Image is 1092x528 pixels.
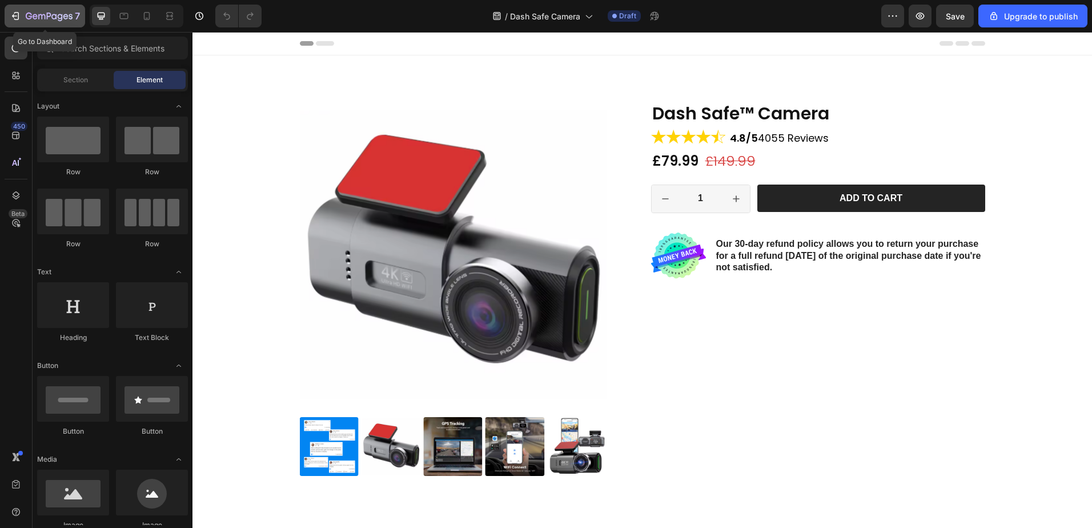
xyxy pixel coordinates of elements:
span: Text [37,267,51,277]
button: Save [936,5,974,27]
div: Heading [37,333,109,343]
div: Button [37,426,109,437]
div: Upgrade to publish [988,10,1078,22]
div: £149.99 [512,119,564,139]
span: Button [37,361,58,371]
div: 450 [11,122,27,131]
button: decrement [459,153,487,181]
span: Element [136,75,163,85]
span: Toggle open [170,450,188,469]
iframe: Design area [192,32,1092,528]
div: £79.99 [459,119,507,139]
span: 4055 Reviews [537,99,636,113]
div: Row [37,239,109,249]
strong: Dash Safe™ Camera [460,69,637,94]
img: gempages_553664465501946773-ae794be9-da97-4ca9-8fe9-7699005e65c6.png [459,96,533,113]
button: Upgrade to publish [978,5,1087,27]
p: Our 30-day refund policy allows you to return your purchase for a full refund [DATE] of the origi... [524,206,792,242]
img: Laptop displaying GPS tracking software for the dash camera on a blurred background [231,385,290,444]
div: Add to cart [647,161,710,173]
strong: 4.8/5 [537,99,565,113]
span: Media [37,454,57,465]
img: Hand holding a smartphone with a car dash camera app displayed, showing a car on a road. [293,385,352,444]
img: Social media review comments of our dash cam on a blue background [107,385,166,444]
div: Text Block [116,333,188,343]
span: Save [946,11,965,21]
div: Row [116,239,188,249]
p: 7 [75,9,80,23]
div: Row [116,167,188,177]
div: Button [116,426,188,437]
span: Toggle open [170,357,188,375]
img: Car dash cam with smartphone displaying the dash cam app in use on a white background [355,385,413,444]
span: Toggle open [170,263,188,281]
span: Toggle open [170,97,188,115]
input: quantity [487,153,530,181]
div: Beta [9,209,27,218]
div: Row [37,167,109,177]
input: Search Sections & Elements [37,37,188,59]
button: 7 [5,5,85,27]
span: Section [63,75,88,85]
button: increment [530,153,557,181]
span: Dash Safe Camera [510,10,580,22]
button: Add to cart [565,153,793,181]
img: gempages_553664465501946773-252b2e7c-219c-4717-9c01-3e769d898599.svg [459,201,513,247]
span: Layout [37,101,59,111]
span: Draft [619,11,636,21]
span: / [505,10,508,22]
div: Undo/Redo [215,5,262,27]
